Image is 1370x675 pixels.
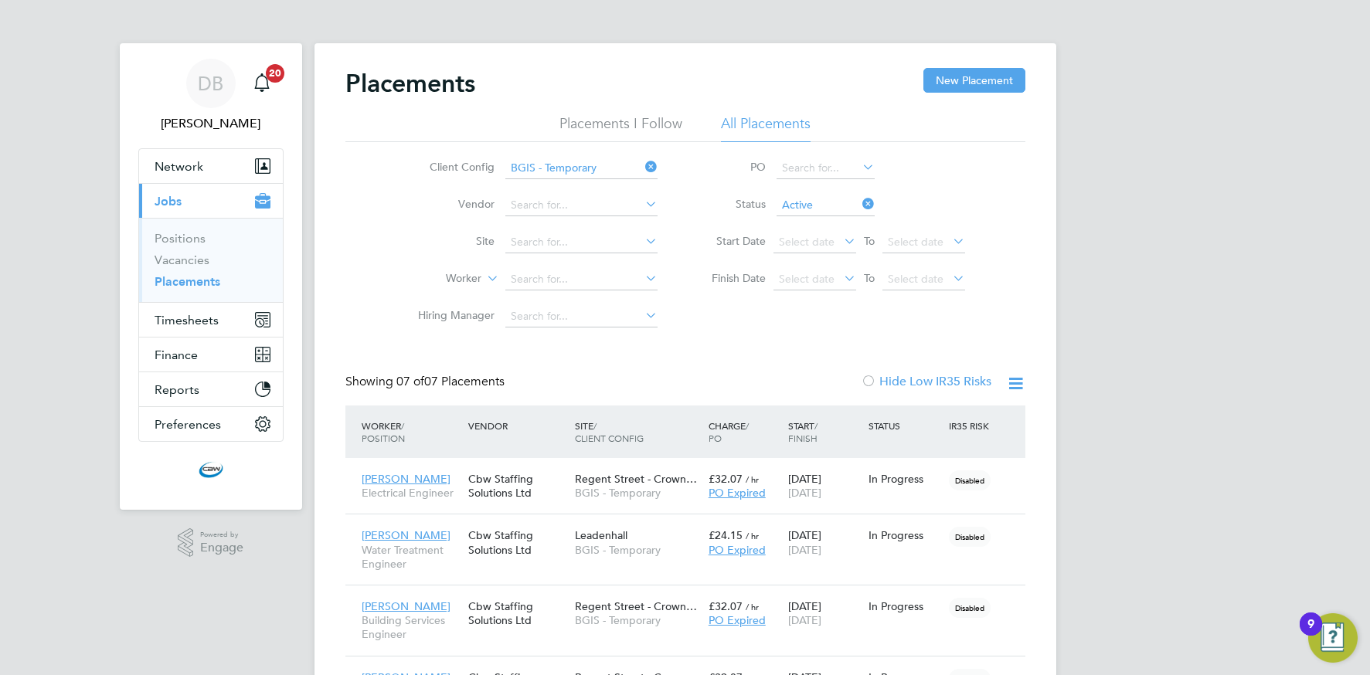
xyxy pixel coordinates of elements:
[345,374,508,390] div: Showing
[120,43,302,510] nav: Main navigation
[464,521,571,564] div: Cbw Staffing Solutions Ltd
[696,197,766,211] label: Status
[709,419,749,444] span: / PO
[362,543,461,571] span: Water Treatment Engineer
[571,412,705,452] div: Site
[139,218,283,302] div: Jobs
[746,601,759,612] span: / hr
[464,592,571,635] div: Cbw Staffing Solutions Ltd
[362,528,450,542] span: [PERSON_NAME]
[709,486,766,500] span: PO Expired
[709,528,743,542] span: £24.15
[777,195,875,216] input: Select one
[505,195,658,216] input: Search for...
[200,541,243,555] span: Engage
[788,486,821,500] span: [DATE]
[358,412,464,452] div: Worker
[575,543,701,557] span: BGIS - Temporary
[138,59,284,133] a: DB[PERSON_NAME]
[155,231,206,246] a: Positions
[575,599,697,613] span: Regent Street - Crown…
[869,472,941,486] div: In Progress
[155,417,221,432] span: Preferences
[155,382,199,397] span: Reports
[949,470,991,490] span: Disabled
[362,613,461,641] span: Building Services Engineer
[788,543,821,557] span: [DATE]
[362,419,405,444] span: / Position
[861,374,991,389] label: Hide Low IR35 Risks
[788,613,821,627] span: [DATE]
[358,520,1025,533] a: [PERSON_NAME]Water Treatment EngineerCbw Staffing Solutions LtdLeadenhallBGIS - Temporary£24.15 /...
[505,306,658,327] input: Search for...
[779,235,835,249] span: Select date
[559,114,682,142] li: Placements I Follow
[406,197,495,211] label: Vendor
[155,159,203,174] span: Network
[575,613,701,627] span: BGIS - Temporary
[155,194,182,209] span: Jobs
[788,419,818,444] span: / Finish
[139,337,283,371] button: Finance
[139,184,283,218] button: Jobs
[575,528,627,542] span: Leadenhall
[199,457,223,482] img: cbwstaffingsolutions-logo-retina.png
[784,592,865,635] div: [DATE]
[464,464,571,507] div: Cbw Staffing Solutions Ltd
[709,599,743,613] span: £32.07
[464,412,571,439] div: Vendor
[200,528,243,541] span: Powered by
[869,599,941,613] div: In Progress
[721,114,811,142] li: All Placements
[1307,624,1314,644] div: 9
[393,271,481,287] label: Worker
[945,412,998,439] div: IR35 Risk
[575,419,644,444] span: / Client Config
[1308,613,1358,663] button: Open Resource Center, 9 new notifications
[406,308,495,322] label: Hiring Manager
[777,158,875,179] input: Search for...
[696,160,766,174] label: PO
[949,598,991,618] span: Disabled
[949,527,991,547] span: Disabled
[139,303,283,337] button: Timesheets
[266,64,284,83] span: 20
[362,472,450,486] span: [PERSON_NAME]
[396,374,505,389] span: 07 Placements
[779,272,835,286] span: Select date
[358,591,1025,604] a: [PERSON_NAME]Building Services EngineerCbw Staffing Solutions LtdRegent Street - Crown…BGIS - Tem...
[358,463,1025,477] a: [PERSON_NAME]Electrical EngineerCbw Staffing Solutions LtdRegent Street - Crown…BGIS - Temporary£...
[155,313,219,327] span: Timesheets
[246,59,277,108] a: 20
[358,662,1025,675] a: [PERSON_NAME]Building Services EngineerCbw Staffing Solutions LtdRegent Street - Crown…BGIS - Tem...
[696,271,766,285] label: Finish Date
[505,232,658,253] input: Search for...
[709,472,743,486] span: £32.07
[865,412,945,439] div: Status
[139,149,283,183] button: Network
[362,486,461,500] span: Electrical Engineer
[178,528,243,558] a: Powered byEngage
[746,473,759,485] span: / hr
[859,268,879,288] span: To
[784,464,865,507] div: [DATE]
[888,235,943,249] span: Select date
[575,472,697,486] span: Regent Street - Crown…
[362,599,450,613] span: [PERSON_NAME]
[709,543,766,557] span: PO Expired
[923,68,1025,93] button: New Placement
[345,68,475,99] h2: Placements
[198,73,223,93] span: DB
[705,412,785,452] div: Charge
[139,372,283,406] button: Reports
[406,234,495,248] label: Site
[155,274,220,289] a: Placements
[505,158,658,179] input: Search for...
[746,530,759,541] span: / hr
[575,486,701,500] span: BGIS - Temporary
[709,613,766,627] span: PO Expired
[155,348,198,362] span: Finance
[784,412,865,452] div: Start
[155,253,209,267] a: Vacancies
[784,521,865,564] div: [DATE]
